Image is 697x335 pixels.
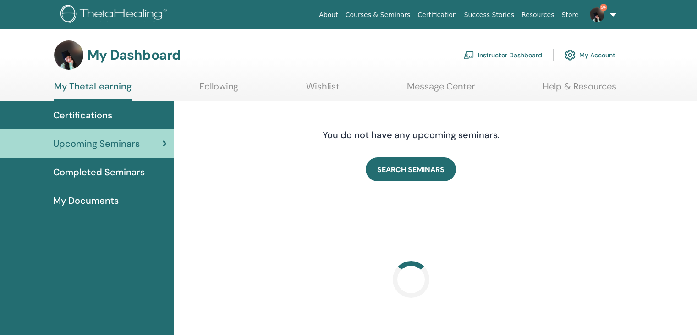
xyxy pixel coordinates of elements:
[407,81,475,99] a: Message Center
[461,6,518,23] a: Success Stories
[377,165,445,174] span: SEARCH SEMINARS
[60,5,170,25] img: logo.png
[565,47,576,63] img: cog.svg
[590,7,604,22] img: default.jpg
[54,81,132,101] a: My ThetaLearning
[565,45,615,65] a: My Account
[53,165,145,179] span: Completed Seminars
[558,6,582,23] a: Store
[53,108,112,122] span: Certifications
[463,51,474,59] img: chalkboard-teacher.svg
[315,6,341,23] a: About
[199,81,238,99] a: Following
[543,81,616,99] a: Help & Resources
[600,4,607,11] span: 9+
[463,45,542,65] a: Instructor Dashboard
[54,40,83,70] img: default.jpg
[306,81,340,99] a: Wishlist
[366,157,456,181] a: SEARCH SEMINARS
[518,6,558,23] a: Resources
[342,6,414,23] a: Courses & Seminars
[87,47,181,63] h3: My Dashboard
[53,137,140,151] span: Upcoming Seminars
[414,6,460,23] a: Certification
[53,194,119,207] span: My Documents
[267,129,555,140] h4: You do not have any upcoming seminars.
